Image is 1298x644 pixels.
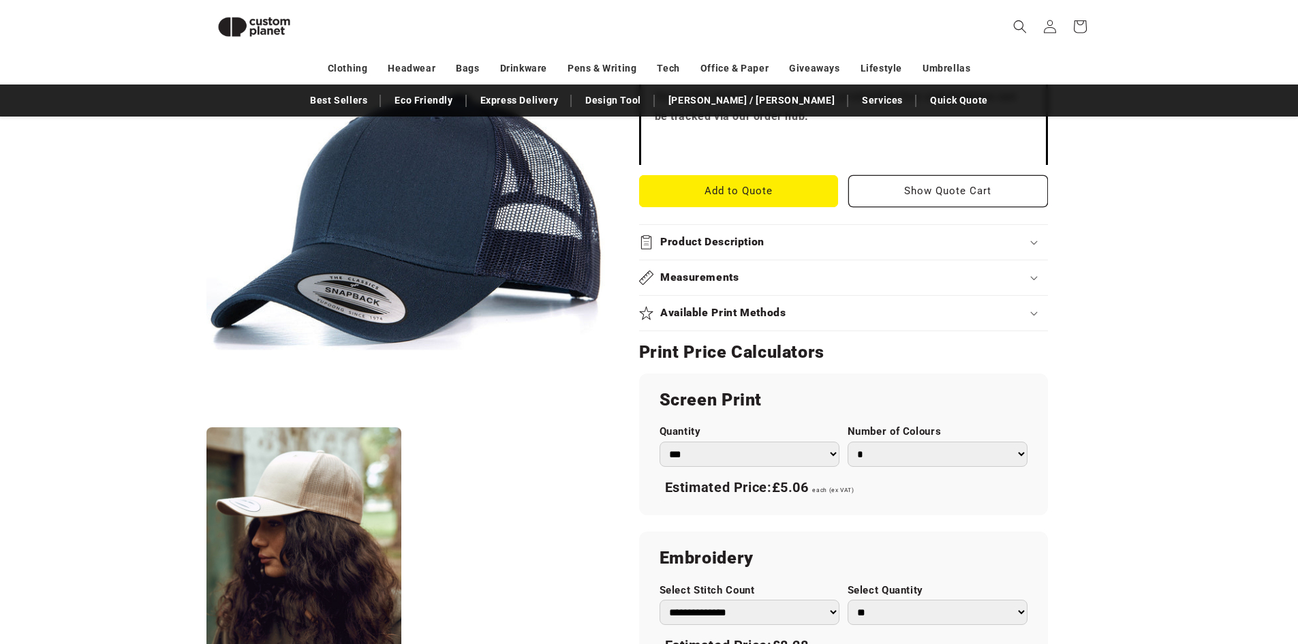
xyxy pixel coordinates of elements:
button: Add to Quote [639,175,839,207]
a: Bags [456,57,479,80]
img: Custom Planet [206,5,302,48]
iframe: Customer reviews powered by Trustpilot [655,138,1032,151]
h2: Print Price Calculators [639,341,1048,363]
a: Quick Quote [923,89,995,112]
summary: Product Description [639,225,1048,260]
a: Drinkware [500,57,547,80]
a: Headwear [388,57,435,80]
a: Umbrellas [923,57,970,80]
button: Show Quote Cart [848,175,1048,207]
a: Office & Paper [700,57,769,80]
a: Tech [657,57,679,80]
summary: Measurements [639,260,1048,295]
h2: Product Description [660,235,764,249]
a: Giveaways [789,57,839,80]
iframe: Chat Widget [1070,497,1298,644]
a: Best Sellers [303,89,374,112]
a: Lifestyle [861,57,902,80]
summary: Available Print Methods [639,296,1048,331]
h2: Measurements [660,271,739,285]
div: Estimated Price: [660,474,1027,502]
a: Clothing [328,57,368,80]
a: Services [855,89,910,112]
a: Design Tool [578,89,648,112]
span: £5.06 [772,479,809,495]
label: Select Stitch Count [660,584,839,597]
strong: Ordering is easy. Approve your quote and visual online then tap to pay. Your order moves straight... [655,71,1030,123]
h2: Available Print Methods [660,306,786,320]
label: Number of Colours [848,425,1027,438]
a: Eco Friendly [388,89,459,112]
h2: Screen Print [660,389,1027,411]
a: [PERSON_NAME] / [PERSON_NAME] [662,89,841,112]
span: each (ex VAT) [812,487,854,493]
a: Express Delivery [474,89,566,112]
summary: Search [1005,12,1035,42]
h2: Embroidery [660,547,1027,569]
label: Select Quantity [848,584,1027,597]
a: Pens & Writing [568,57,636,80]
label: Quantity [660,425,839,438]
